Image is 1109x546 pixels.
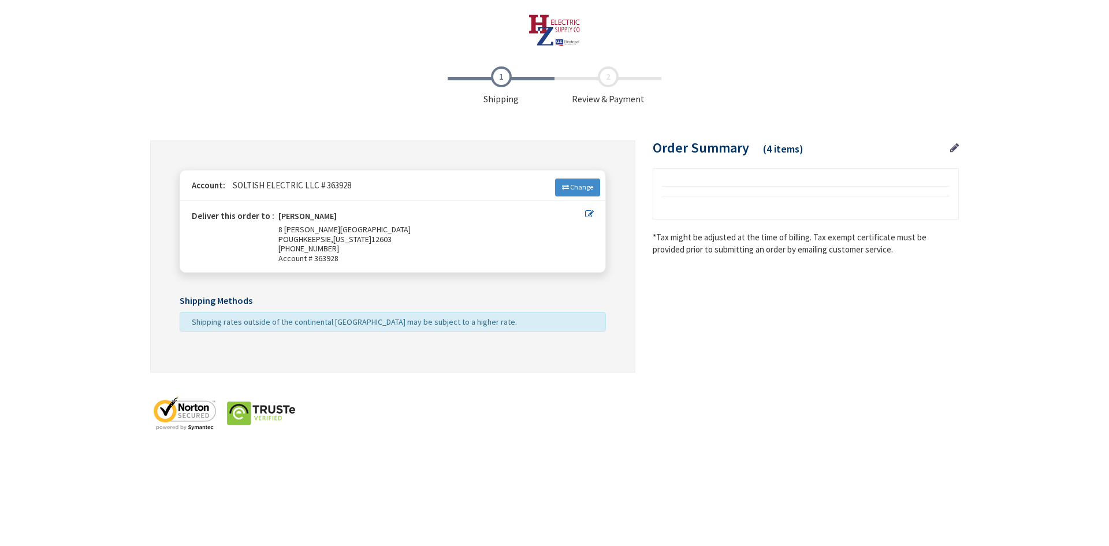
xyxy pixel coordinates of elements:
[371,234,392,244] span: 12603
[448,66,554,106] span: Shipping
[278,234,333,244] span: POUGHKEEPSIE,
[226,396,296,430] img: truste-seal.png
[278,211,337,225] strong: [PERSON_NAME]
[554,66,661,106] span: Review & Payment
[278,254,585,263] span: Account # 363928
[653,139,749,157] span: Order Summary
[150,396,219,430] img: norton-seal.png
[192,317,517,327] span: Shipping rates outside of the continental [GEOGRAPHIC_DATA] may be subject to a higher rate.
[278,224,411,235] span: 8 [PERSON_NAME][GEOGRAPHIC_DATA]
[192,210,274,221] strong: Deliver this order to :
[227,180,351,191] span: SOLTISH ELECTRIC LLC # 363928
[333,234,371,244] span: [US_STATE]
[555,179,600,196] a: Change
[192,180,225,191] strong: Account:
[529,14,581,46] img: HZ Electric Supply
[763,142,803,155] span: (4 items)
[180,296,606,306] h5: Shipping Methods
[278,243,339,254] span: [PHONE_NUMBER]
[653,231,959,256] : *Tax might be adjusted at the time of billing. Tax exempt certificate must be provided prior to s...
[570,183,593,191] span: Change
